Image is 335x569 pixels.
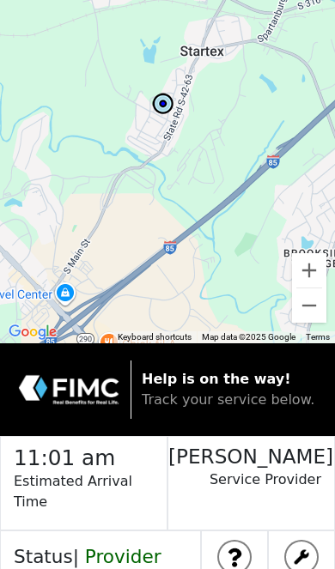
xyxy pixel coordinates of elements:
[142,391,314,408] span: Track your service below.
[168,437,321,469] h3: [PERSON_NAME]
[14,437,167,471] h2: 11:01 am
[4,321,61,343] img: Google
[292,288,326,323] button: Zoom out
[142,371,291,387] strong: Help is on the way!
[202,332,295,342] span: Map data ©2025 Google
[118,331,192,343] button: Keyboard shortcuts
[306,332,330,342] a: Terms (opens in new tab)
[14,471,167,530] p: Estimated Arrival Time
[168,469,321,507] p: Service Provider
[292,253,326,288] button: Zoom in
[4,321,61,343] a: Open this area in Google Maps (opens a new window)
[17,373,120,406] img: trx now logo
